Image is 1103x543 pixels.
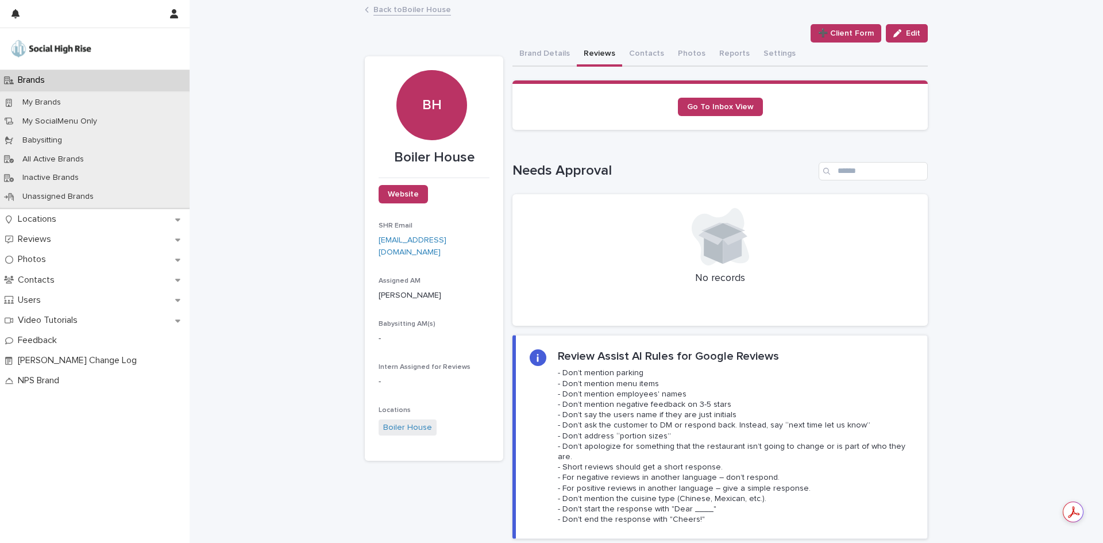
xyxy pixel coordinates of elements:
[379,407,411,414] span: Locations
[379,278,421,284] span: Assigned AM
[379,321,435,328] span: Babysitting AM(s)
[13,335,66,346] p: Feedback
[373,2,451,16] a: Back toBoiler House
[379,236,446,256] a: [EMAIL_ADDRESS][DOMAIN_NAME]
[13,214,65,225] p: Locations
[13,117,106,126] p: My SocialMenu Only
[622,43,671,67] button: Contacts
[388,190,419,198] span: Website
[526,272,914,285] p: No records
[13,315,87,326] p: Video Tutorials
[811,24,881,43] button: ➕ Client Form
[383,422,432,434] a: Boiler House
[13,275,64,286] p: Contacts
[906,29,920,37] span: Edit
[13,98,70,107] p: My Brands
[13,254,55,265] p: Photos
[379,149,489,166] p: Boiler House
[819,162,928,180] input: Search
[886,24,928,43] button: Edit
[678,98,763,116] a: Go To Inbox View
[13,173,88,183] p: Inactive Brands
[379,333,489,345] p: -
[512,43,577,67] button: Brand Details
[13,355,146,366] p: [PERSON_NAME] Change Log
[13,192,103,202] p: Unassigned Brands
[712,43,757,67] button: Reports
[13,375,68,386] p: NPS Brand
[379,376,489,388] p: -
[379,364,470,371] span: Intern Assigned for Reviews
[379,185,428,203] a: Website
[577,43,622,67] button: Reviews
[687,103,754,111] span: Go To Inbox View
[13,75,54,86] p: Brands
[13,155,93,164] p: All Active Brands
[671,43,712,67] button: Photos
[13,234,60,245] p: Reviews
[13,295,50,306] p: Users
[757,43,803,67] button: Settings
[558,349,779,363] h2: Review Assist AI Rules for Google Reviews
[558,368,913,525] p: - Don’t mention parking - Don’t mention menu items - Don’t mention employees' names - Don’t menti...
[512,163,814,179] h1: Needs Approval
[379,290,489,302] p: [PERSON_NAME]
[396,26,466,113] div: BH
[818,28,874,39] span: ➕ Client Form
[13,136,71,145] p: Babysitting
[379,222,412,229] span: SHR Email
[9,37,93,60] img: o5DnuTxEQV6sW9jFYBBf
